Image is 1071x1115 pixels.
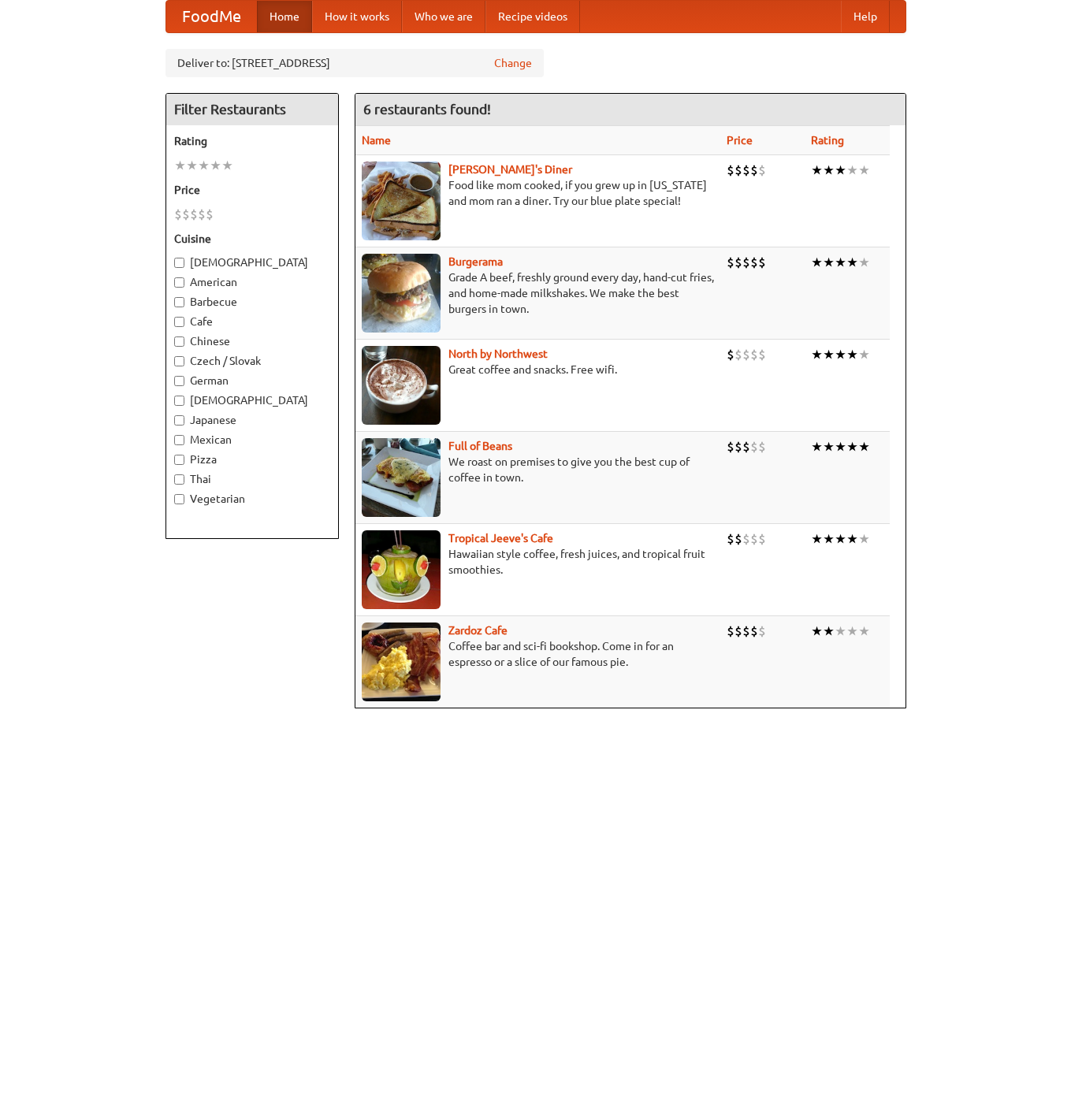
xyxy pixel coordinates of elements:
[734,623,742,640] li: $
[750,623,758,640] li: $
[811,254,823,271] li: ★
[198,206,206,223] li: $
[835,530,846,548] li: ★
[174,455,184,465] input: Pizza
[835,438,846,455] li: ★
[210,157,221,174] li: ★
[362,438,441,517] img: beans.jpg
[190,206,198,223] li: $
[362,254,441,333] img: burgerama.jpg
[166,94,338,125] h4: Filter Restaurants
[727,530,734,548] li: $
[758,346,766,363] li: $
[448,440,512,452] a: Full of Beans
[362,530,441,609] img: jeeves.jpg
[835,162,846,179] li: ★
[182,206,190,223] li: $
[758,530,766,548] li: $
[742,254,750,271] li: $
[174,157,186,174] li: ★
[758,623,766,640] li: $
[174,206,182,223] li: $
[742,162,750,179] li: $
[727,623,734,640] li: $
[448,348,548,360] b: North by Northwest
[174,435,184,445] input: Mexican
[858,530,870,548] li: ★
[174,432,330,448] label: Mexican
[858,438,870,455] li: ★
[758,162,766,179] li: $
[823,530,835,548] li: ★
[174,412,330,428] label: Japanese
[174,373,330,388] label: German
[734,346,742,363] li: $
[727,346,734,363] li: $
[858,254,870,271] li: ★
[174,317,184,327] input: Cafe
[823,254,835,271] li: ★
[174,452,330,467] label: Pizza
[734,438,742,455] li: $
[727,162,734,179] li: $
[742,346,750,363] li: $
[448,255,503,268] a: Burgerama
[846,623,858,640] li: ★
[362,177,714,209] p: Food like mom cooked, if you grew up in [US_STATE] and mom ran a diner. Try our blue plate special!
[174,277,184,288] input: American
[174,336,184,347] input: Chinese
[742,438,750,455] li: $
[174,258,184,268] input: [DEMOGRAPHIC_DATA]
[823,162,835,179] li: ★
[750,162,758,179] li: $
[485,1,580,32] a: Recipe videos
[186,157,198,174] li: ★
[811,530,823,548] li: ★
[448,163,572,176] a: [PERSON_NAME]'s Diner
[811,438,823,455] li: ★
[174,471,330,487] label: Thai
[811,162,823,179] li: ★
[835,254,846,271] li: ★
[758,254,766,271] li: $
[742,530,750,548] li: $
[174,356,184,366] input: Czech / Slovak
[835,623,846,640] li: ★
[174,353,330,369] label: Czech / Slovak
[734,254,742,271] li: $
[858,346,870,363] li: ★
[750,254,758,271] li: $
[362,269,714,317] p: Grade A beef, freshly ground every day, hand-cut fries, and home-made milkshakes. We make the bes...
[811,134,844,147] a: Rating
[742,623,750,640] li: $
[846,438,858,455] li: ★
[448,624,508,637] b: Zardoz Cafe
[174,491,330,507] label: Vegetarian
[362,454,714,485] p: We roast on premises to give you the best cup of coffee in town.
[846,530,858,548] li: ★
[811,346,823,363] li: ★
[494,55,532,71] a: Change
[841,1,890,32] a: Help
[448,532,553,544] a: Tropical Jeeve's Cafe
[846,162,858,179] li: ★
[174,376,184,386] input: German
[362,134,391,147] a: Name
[402,1,485,32] a: Who we are
[165,49,544,77] div: Deliver to: [STREET_ADDRESS]
[174,297,184,307] input: Barbecue
[174,255,330,270] label: [DEMOGRAPHIC_DATA]
[362,162,441,240] img: sallys.jpg
[174,474,184,485] input: Thai
[750,346,758,363] li: $
[174,314,330,329] label: Cafe
[174,182,330,198] h5: Price
[823,438,835,455] li: ★
[174,494,184,504] input: Vegetarian
[758,438,766,455] li: $
[846,254,858,271] li: ★
[174,274,330,290] label: American
[858,162,870,179] li: ★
